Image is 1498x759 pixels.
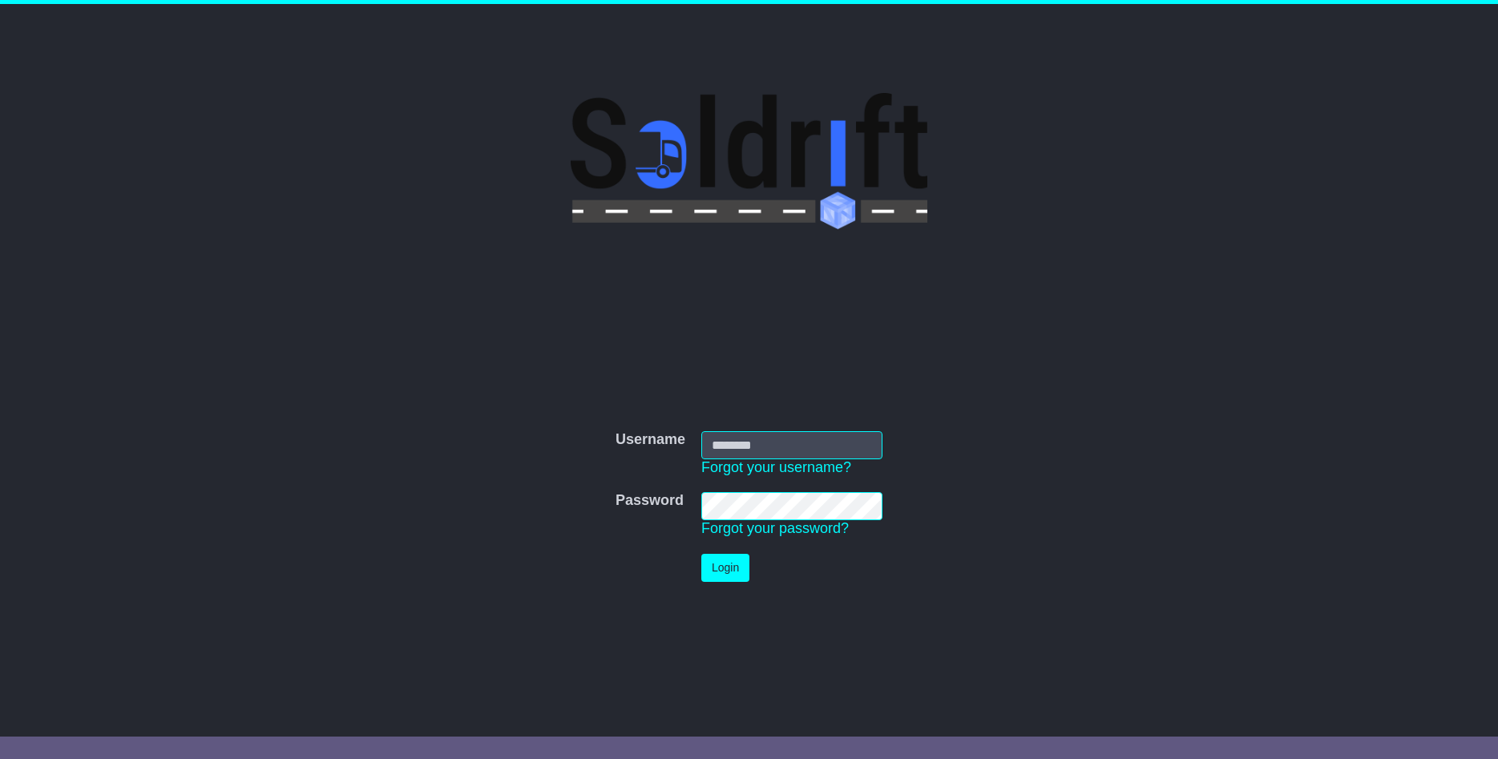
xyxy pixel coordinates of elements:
label: Password [616,492,684,510]
label: Username [616,431,685,449]
a: Forgot your username? [701,459,851,475]
img: Soldrift Pty Ltd [571,93,927,229]
a: Forgot your password? [701,520,849,536]
button: Login [701,554,749,582]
